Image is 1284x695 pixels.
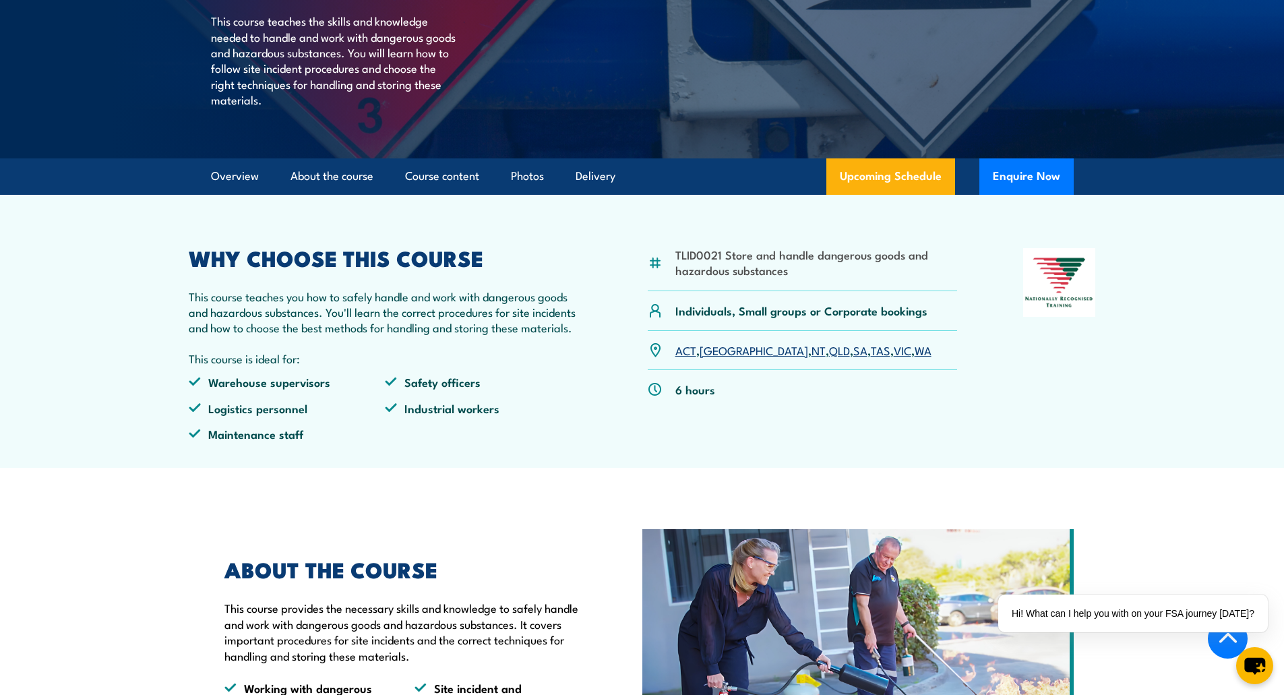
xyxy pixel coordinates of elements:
p: This course teaches you how to safely handle and work with dangerous goods and hazardous substanc... [189,289,582,336]
a: Course content [405,158,479,194]
p: Individuals, Small groups or Corporate bookings [675,303,927,318]
a: About the course [291,158,373,194]
a: Overview [211,158,259,194]
img: Nationally Recognised Training logo. [1023,248,1096,317]
a: Upcoming Schedule [826,158,955,195]
h2: WHY CHOOSE THIS COURSE [189,248,582,267]
a: QLD [829,342,850,358]
p: This course teaches the skills and knowledge needed to handle and work with dangerous goods and h... [211,13,457,107]
li: Maintenance staff [189,426,386,442]
a: SA [853,342,867,358]
button: chat-button [1236,647,1273,684]
li: TLID0021 Store and handle dangerous goods and hazardous substances [675,247,958,278]
button: Enquire Now [979,158,1074,195]
div: Hi! What can I help you with on your FSA journey [DATE]? [998,595,1268,632]
a: [GEOGRAPHIC_DATA] [700,342,808,358]
a: NT [812,342,826,358]
a: Photos [511,158,544,194]
li: Industrial workers [385,400,582,416]
p: 6 hours [675,382,715,397]
li: Logistics personnel [189,400,386,416]
a: WA [915,342,931,358]
p: , , , , , , , [675,342,931,358]
a: TAS [871,342,890,358]
li: Warehouse supervisors [189,374,386,390]
p: This course is ideal for: [189,351,582,366]
h2: ABOUT THE COURSE [224,560,580,578]
a: ACT [675,342,696,358]
li: Safety officers [385,374,582,390]
a: VIC [894,342,911,358]
p: This course provides the necessary skills and knowledge to safely handle and work with dangerous ... [224,600,580,663]
a: Delivery [576,158,615,194]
